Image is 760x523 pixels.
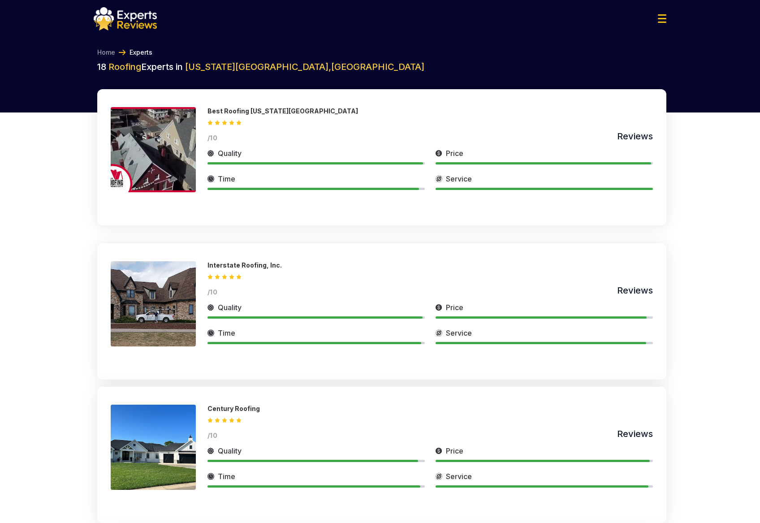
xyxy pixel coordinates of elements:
[97,48,115,57] a: Home
[207,148,214,159] img: slider icon
[436,173,442,184] img: slider icon
[436,471,442,482] img: slider icon
[446,302,463,313] span: Price
[218,445,242,456] span: Quality
[218,173,235,184] span: Time
[446,173,472,184] span: Service
[617,428,653,439] span: Reviews
[207,471,214,482] img: slider icon
[617,131,653,142] span: Reviews
[617,285,653,296] span: Reviews
[111,107,196,192] img: 175188558380285.jpeg
[658,14,666,23] img: Menu Icon
[207,302,214,313] img: slider icon
[207,107,358,115] p: Best Roofing [US_STATE][GEOGRAPHIC_DATA]
[97,61,666,73] h2: 18 Experts in
[436,445,442,456] img: slider icon
[207,261,282,269] p: Interstate Roofing, Inc.
[218,328,235,338] span: Time
[446,471,472,482] span: Service
[436,148,442,159] img: slider icon
[207,134,217,142] span: /10
[446,328,472,338] span: Service
[207,328,214,338] img: slider icon
[207,288,217,296] span: /10
[207,405,260,412] p: Century Roofing
[207,445,214,456] img: slider icon
[436,302,442,313] img: slider icon
[94,7,157,30] img: logo
[218,471,235,482] span: Time
[218,148,242,159] span: Quality
[446,445,463,456] span: Price
[436,328,442,338] img: slider icon
[130,48,152,57] a: Experts
[111,405,196,490] img: 175387874158044.jpeg
[218,302,242,313] span: Quality
[111,261,196,346] img: 175388305384955.jpeg
[446,148,463,159] span: Price
[207,432,217,439] span: /10
[185,61,424,72] span: [US_STATE][GEOGRAPHIC_DATA] , [GEOGRAPHIC_DATA]
[108,61,141,72] span: Roofing
[94,48,666,57] nav: Breadcrumb
[207,173,214,184] img: slider icon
